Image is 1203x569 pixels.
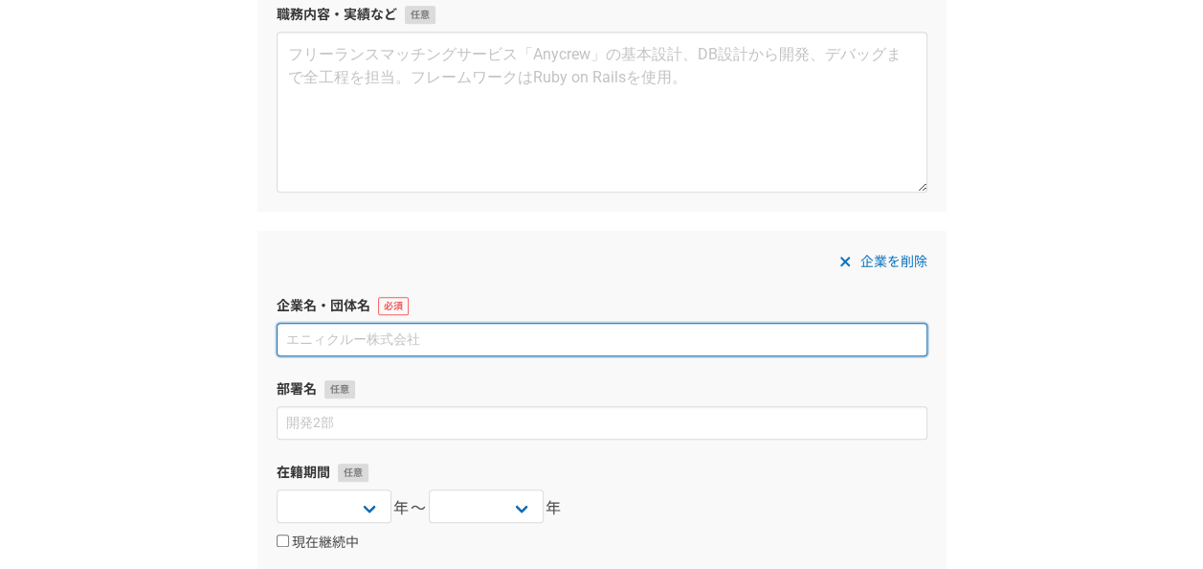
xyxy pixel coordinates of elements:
span: 年 [546,497,563,520]
span: 企業を削除 [860,250,927,273]
input: 現在継続中 [277,535,289,547]
label: 職務内容・実績など [277,5,927,25]
label: 在籍期間 [277,463,927,483]
label: 企業名・団体名 [277,296,927,316]
span: 年〜 [393,497,427,520]
label: 部署名 [277,379,927,399]
label: 現在継続中 [277,535,359,552]
input: 開発2部 [277,406,927,440]
input: エニィクルー株式会社 [277,323,927,356]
